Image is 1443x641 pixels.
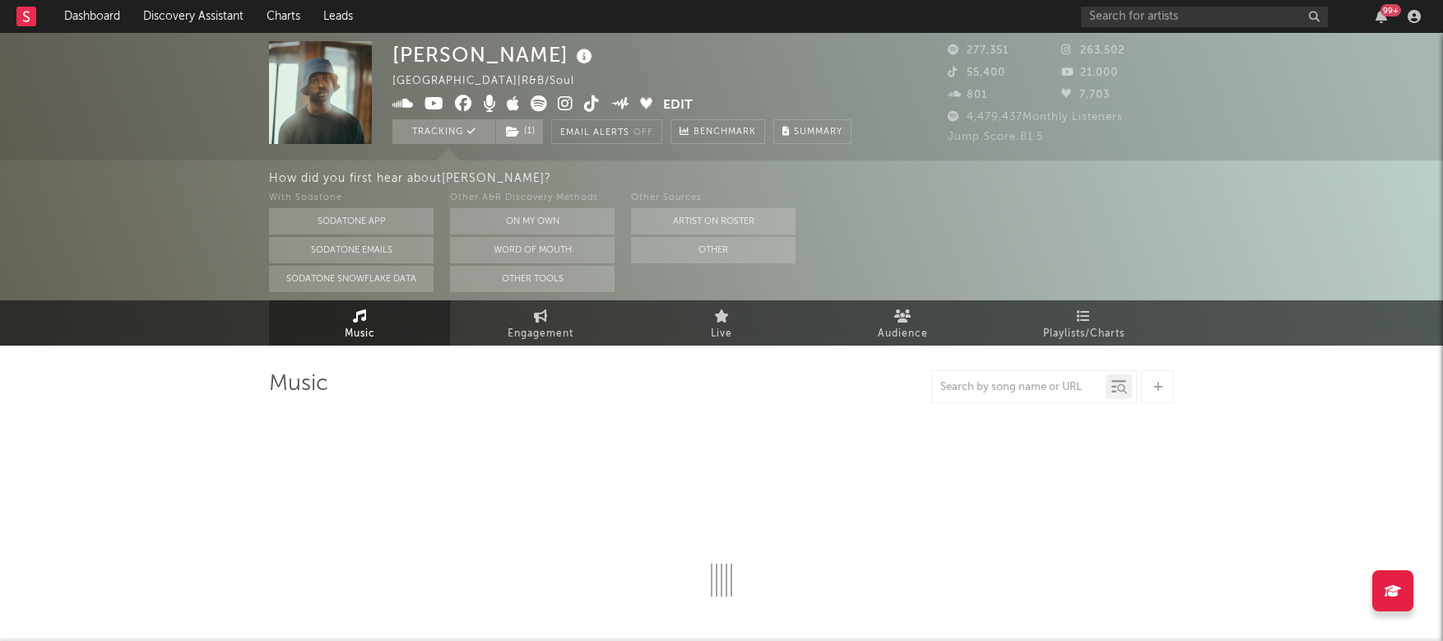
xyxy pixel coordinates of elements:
[269,208,434,235] button: Sodatone App
[631,188,796,208] div: Other Sources
[1043,324,1125,344] span: Playlists/Charts
[269,188,434,208] div: With Sodatone
[670,119,765,144] a: Benchmark
[948,67,1005,78] span: 55,400
[711,324,732,344] span: Live
[631,237,796,263] button: Other
[551,119,662,144] button: Email AlertsOff
[773,119,851,144] button: Summary
[948,112,1123,123] span: 4,479,437 Monthly Listeners
[694,123,756,142] span: Benchmark
[450,237,615,263] button: Word Of Mouth
[812,300,993,346] a: Audience
[1081,7,1328,27] input: Search for artists
[269,266,434,292] button: Sodatone Snowflake Data
[878,324,928,344] span: Audience
[948,45,1009,56] span: 277,351
[495,119,544,144] span: ( 1 )
[1061,67,1118,78] span: 21,000
[450,266,615,292] button: Other Tools
[269,169,1443,188] div: How did you first hear about [PERSON_NAME] ?
[1380,4,1401,16] div: 99 +
[633,128,653,137] em: Off
[269,300,450,346] a: Music
[345,324,375,344] span: Music
[392,41,596,68] div: [PERSON_NAME]
[631,300,812,346] a: Live
[631,208,796,235] button: Artist on Roster
[450,300,631,346] a: Engagement
[269,237,434,263] button: Sodatone Emails
[1061,90,1110,100] span: 7,703
[450,188,615,208] div: Other A&R Discovery Methods
[794,128,842,137] span: Summary
[948,132,1043,142] span: Jump Score: 81.5
[1376,10,1387,23] button: 99+
[392,72,593,91] div: [GEOGRAPHIC_DATA] | R&B/Soul
[392,119,495,144] button: Tracking
[1061,45,1125,56] span: 263,502
[450,208,615,235] button: On My Own
[496,119,543,144] button: (1)
[993,300,1174,346] a: Playlists/Charts
[932,381,1106,394] input: Search by song name or URL
[663,95,693,116] button: Edit
[508,324,573,344] span: Engagement
[948,90,987,100] span: 801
